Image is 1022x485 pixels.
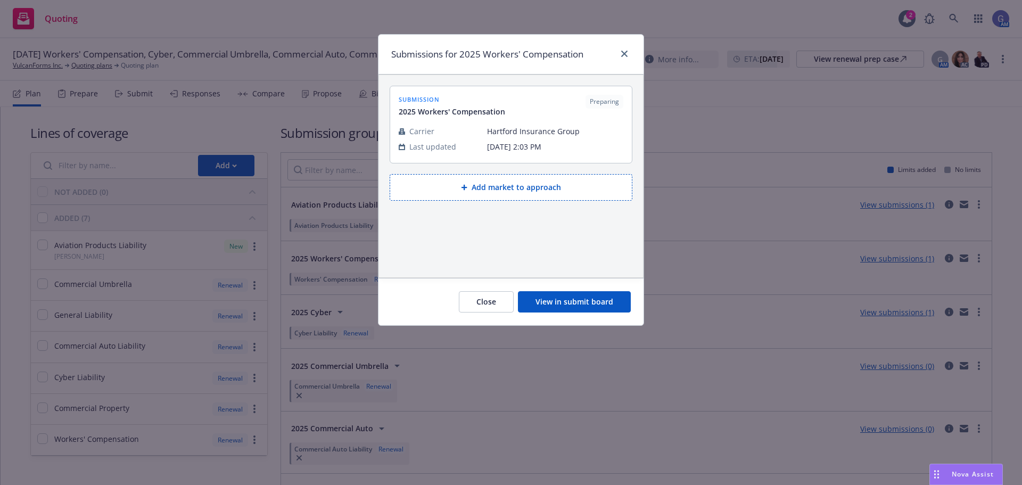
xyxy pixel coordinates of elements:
span: Hartford Insurance Group [487,126,623,137]
a: close [618,47,631,60]
h1: Submissions for 2025 Workers' Compensation [391,47,583,61]
span: 2025 Workers' Compensation [399,106,505,117]
button: Close [459,291,514,313]
button: Nova Assist [929,464,1003,485]
span: [DATE] 2:03 PM [487,141,623,152]
button: View in submit board [518,291,631,313]
button: Add market to approach [390,174,632,201]
span: Carrier [409,126,434,137]
span: Last updated [409,141,456,152]
span: submission [399,95,505,104]
span: Nova Assist [952,470,994,479]
div: Drag to move [930,464,943,484]
span: Preparing [590,97,619,106]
